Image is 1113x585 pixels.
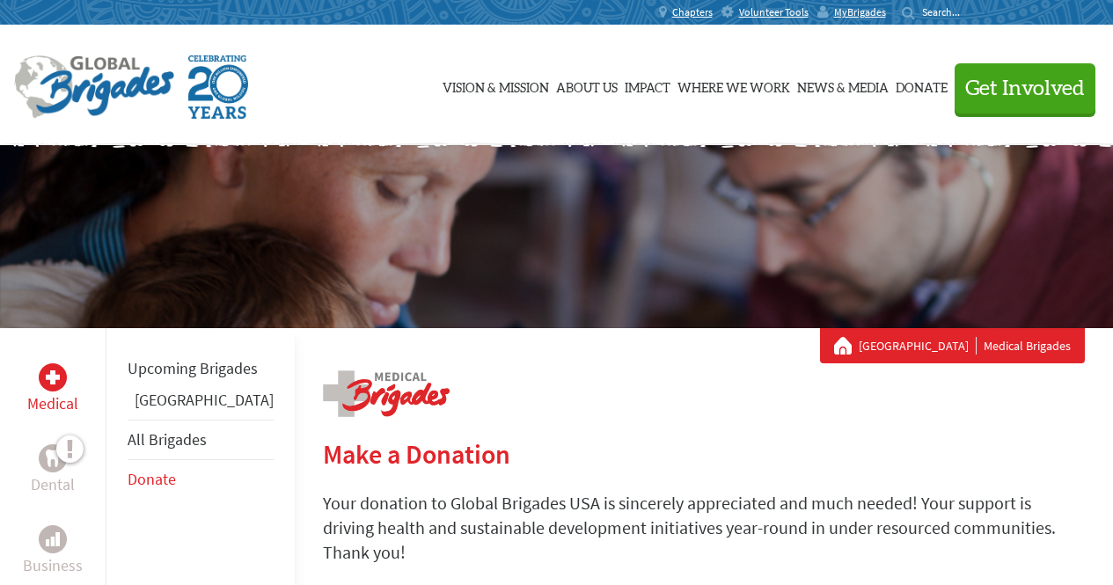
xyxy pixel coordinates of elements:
div: Medical Brigades [834,337,1071,355]
span: Get Involved [965,78,1085,99]
div: Business [39,525,67,553]
a: Upcoming Brigades [128,358,258,378]
a: Vision & Mission [443,41,549,129]
img: Medical [46,370,60,384]
a: Donate [896,41,948,129]
span: Volunteer Tools [739,5,809,19]
span: Chapters [672,5,713,19]
a: [GEOGRAPHIC_DATA] [859,337,977,355]
a: BusinessBusiness [23,525,83,578]
img: Business [46,532,60,546]
a: DentalDental [31,444,75,497]
div: Medical [39,363,67,391]
li: All Brigades [128,420,274,460]
input: Search... [922,5,972,18]
a: Where We Work [677,41,790,129]
li: Donate [128,460,274,499]
p: Your donation to Global Brigades USA is sincerely appreciated and much needed! Your support is dr... [323,491,1085,565]
p: Dental [31,472,75,497]
img: Global Brigades Celebrating 20 Years [188,55,248,119]
img: logo-medical.png [323,370,450,417]
a: About Us [556,41,618,129]
button: Get Involved [955,63,1095,113]
li: Panama [128,388,274,420]
a: MedicalMedical [27,363,78,416]
a: Impact [625,41,670,129]
span: MyBrigades [834,5,886,19]
img: Dental [46,450,60,466]
p: Medical [27,391,78,416]
h2: Make a Donation [323,438,1085,470]
li: Upcoming Brigades [128,349,274,388]
div: Dental [39,444,67,472]
a: [GEOGRAPHIC_DATA] [135,390,274,410]
a: All Brigades [128,429,207,450]
p: Business [23,553,83,578]
a: News & Media [797,41,889,129]
a: Donate [128,469,176,489]
img: Global Brigades Logo [14,55,174,119]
